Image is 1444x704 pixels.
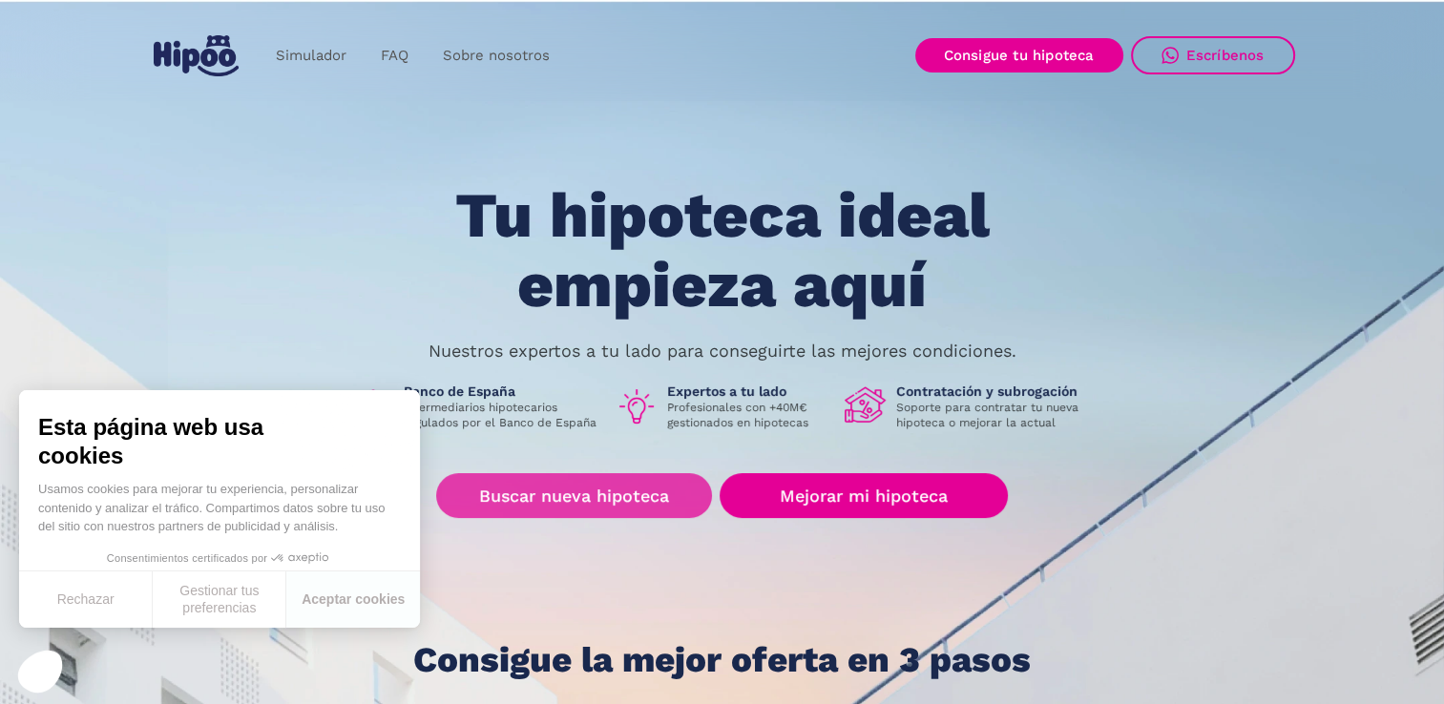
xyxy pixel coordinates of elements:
[720,473,1007,518] a: Mejorar mi hipoteca
[413,641,1031,679] h1: Consigue la mejor oferta en 3 pasos
[1131,36,1295,74] a: Escríbenos
[429,343,1016,359] p: Nuestros expertos a tu lado para conseguirte las mejores condiciones.
[1186,47,1265,64] div: Escríbenos
[896,400,1093,430] p: Soporte para contratar tu nueva hipoteca o mejorar la actual
[404,383,600,400] h1: Banco de España
[667,383,829,400] h1: Expertos a tu lado
[259,37,364,74] a: Simulador
[404,400,600,430] p: Intermediarios hipotecarios regulados por el Banco de España
[915,38,1123,72] a: Consigue tu hipoteca
[360,181,1083,320] h1: Tu hipoteca ideal empieza aquí
[896,383,1093,400] h1: Contratación y subrogación
[667,400,829,430] p: Profesionales con +40M€ gestionados en hipotecas
[426,37,567,74] a: Sobre nosotros
[364,37,426,74] a: FAQ
[150,28,243,84] a: home
[436,473,712,518] a: Buscar nueva hipoteca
